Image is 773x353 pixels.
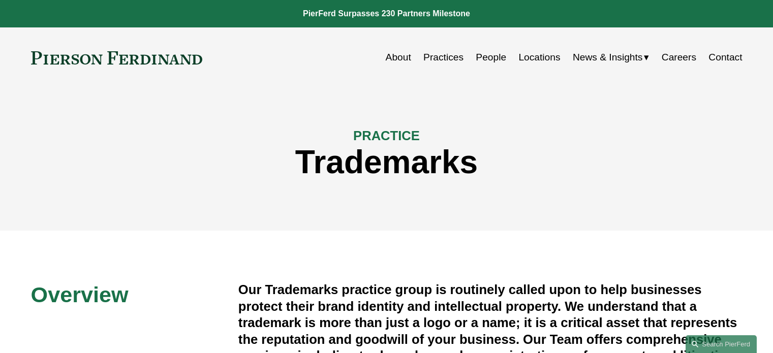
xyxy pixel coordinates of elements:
a: Search this site [686,335,757,353]
a: About [386,48,411,67]
a: folder dropdown [573,48,650,67]
span: Overview [31,282,129,307]
h1: Trademarks [31,144,743,181]
a: Contact [708,48,742,67]
a: Locations [518,48,560,67]
a: People [476,48,506,67]
span: PRACTICE [353,129,420,143]
a: Careers [662,48,696,67]
a: Practices [423,48,463,67]
span: News & Insights [573,49,643,67]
